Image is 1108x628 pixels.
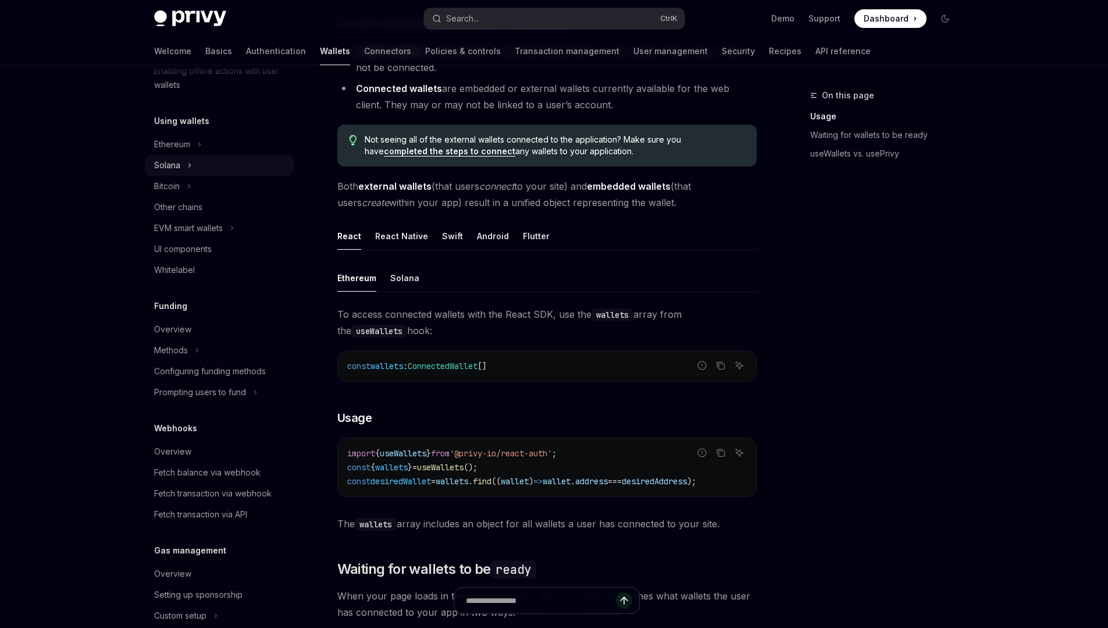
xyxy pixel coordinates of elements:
div: Fetch balance via webhook [154,466,261,480]
a: Waiting for wallets to be ready [810,126,964,144]
div: React Native [375,222,428,250]
div: Overview [154,567,191,581]
span: ConnectedWallet [408,361,478,371]
a: Transaction management [515,37,619,65]
span: . [468,476,473,487]
input: Ask a question... [466,588,616,613]
a: Recipes [769,37,801,65]
a: Fetch transaction via API [145,504,294,525]
span: wallet [501,476,529,487]
a: Overview [145,441,294,462]
a: User management [633,37,708,65]
span: . [571,476,575,487]
a: Whitelabel [145,260,294,281]
div: Custom setup [154,609,206,623]
span: Ctrl K [660,14,678,23]
span: ) [529,476,533,487]
a: Fetch transaction via webhook [145,483,294,504]
span: : [403,361,408,371]
code: ready [491,560,536,579]
strong: Connected wallets [356,83,442,94]
button: Ask AI [732,445,747,460]
span: { [375,448,380,459]
strong: external wallets [358,180,432,192]
a: UI components [145,239,294,260]
button: Report incorrect code [694,358,710,373]
span: const [347,462,370,473]
span: The array includes an object for all wallets a user has connected to your site. [337,516,757,532]
button: Toggle Custom setup section [145,605,294,626]
button: Toggle dark mode [936,9,954,28]
a: Demo [771,13,795,24]
a: Usage [810,107,964,126]
span: [] [478,361,487,371]
a: Overview [145,319,294,340]
a: Fetch balance via webhook [145,462,294,483]
span: desiredAddress [622,476,687,487]
span: wallets [375,462,408,473]
div: Ethereum [154,137,190,151]
a: Overview [145,563,294,584]
span: '@privy-io/react-auth' [450,448,552,459]
span: useWallets [417,462,464,473]
div: Solana [390,264,419,292]
svg: Tip [349,135,357,146]
button: Send message [616,592,632,609]
div: Prompting users to fund [154,385,246,399]
div: Overview [154,445,191,459]
code: wallets [592,308,633,321]
div: Bitcoin [154,179,180,193]
span: Dashboard [864,13,909,24]
div: UI components [154,242,212,256]
span: const [347,361,370,371]
button: Open search [424,8,685,29]
span: { [370,462,375,473]
img: dark logo [154,10,226,27]
a: Support [808,13,840,24]
span: => [533,476,543,487]
h5: Using wallets [154,114,209,128]
span: Waiting for wallets to be [337,560,536,579]
button: Toggle Prompting users to fund section [145,382,294,403]
span: = [412,462,417,473]
div: Fetch transaction via webhook [154,487,272,501]
button: Toggle Ethereum section [145,134,294,155]
div: Other chains [154,200,202,214]
button: Toggle EVM smart wallets section [145,218,294,239]
span: (( [491,476,501,487]
button: Toggle Solana section [145,155,294,176]
div: Configuring funding methods [154,364,266,378]
a: API reference [815,37,871,65]
span: wallets [370,361,403,371]
span: const [347,476,370,487]
span: On this page [822,88,874,102]
div: Fetch transaction via API [154,508,247,521]
h5: Funding [154,299,187,313]
span: import [347,448,375,459]
span: useWallets [380,448,426,459]
strong: embedded wallets [587,180,671,192]
span: wallet [543,476,571,487]
span: === [608,476,622,487]
span: find [473,476,491,487]
code: useWallets [351,325,407,338]
a: Wallets [320,37,350,65]
span: = [431,476,436,487]
span: To access connected wallets with the React SDK, use the array from the hook: [337,306,757,339]
button: Ask AI [732,358,747,373]
div: EVM smart wallets [154,221,223,235]
span: Not seeing all of the external wallets connected to the application? Make sure you have any walle... [365,134,744,157]
a: Configuring funding methods [145,361,294,382]
a: Connectors [364,37,411,65]
em: connect [479,180,514,192]
code: wallets [355,518,397,531]
span: } [426,448,431,459]
div: Android [477,222,509,250]
a: Policies & controls [425,37,501,65]
a: completed the steps to connect [384,146,515,157]
a: Other chains [145,197,294,218]
div: Ethereum [337,264,376,292]
a: Security [722,37,755,65]
div: React [337,222,361,250]
div: Swift [442,222,463,250]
